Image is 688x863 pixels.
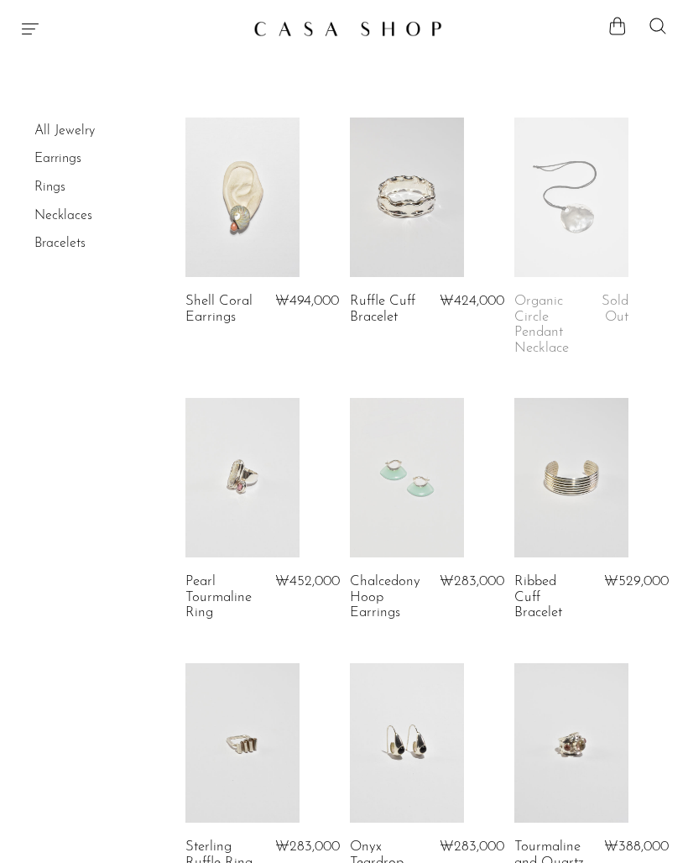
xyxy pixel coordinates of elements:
a: Ruffle Cuff Bracelet [350,294,420,325]
span: ₩283,000 [440,574,504,588]
span: ₩283,000 [440,839,504,854]
span: ₩388,000 [604,839,669,854]
a: Shell Coral Earrings [185,294,255,325]
button: Menu [20,18,40,39]
a: Earrings [34,152,81,165]
a: All Jewelry [34,124,95,138]
a: Bracelets [34,237,86,250]
a: Chalcedony Hoop Earrings [350,574,420,620]
span: ₩452,000 [275,574,340,588]
a: Pearl Tourmaline Ring [185,574,255,620]
a: Necklaces [34,209,92,222]
a: Organic Circle Pendant Necklace [514,294,584,356]
span: ₩494,000 [275,294,339,308]
span: ₩529,000 [604,574,669,588]
a: Rings [34,180,65,194]
span: ₩424,000 [440,294,504,308]
span: Sold Out [602,294,628,323]
span: ₩283,000 [275,839,340,854]
a: Ribbed Cuff Bracelet [514,574,584,620]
